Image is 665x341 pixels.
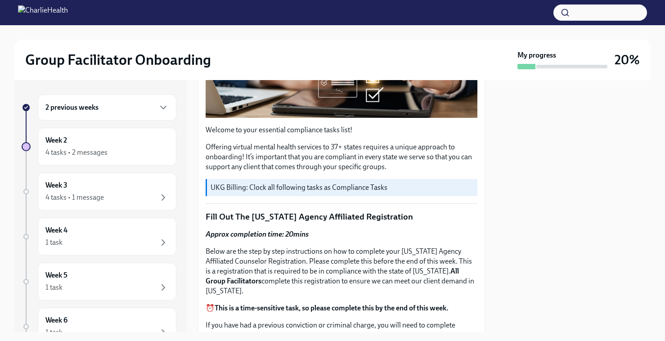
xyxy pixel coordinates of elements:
[22,173,176,211] a: Week 34 tasks • 1 message
[25,51,211,69] h2: Group Facilitator Onboarding
[517,50,556,60] strong: My progress
[211,183,474,193] p: UKG Billing: Clock all following tasks as Compliance Tasks
[22,263,176,301] a: Week 51 task
[45,135,67,145] h6: Week 2
[45,238,63,247] div: 1 task
[206,230,309,238] strong: Approx completion time: 20mins
[206,303,477,313] p: ⏰
[22,218,176,256] a: Week 41 task
[22,128,176,166] a: Week 24 tasks • 2 messages
[206,247,477,296] p: Below are the step by step instructions on how to complete your [US_STATE] Agency Affiliated Coun...
[45,180,67,190] h6: Week 3
[45,315,67,325] h6: Week 6
[45,225,67,235] h6: Week 4
[45,283,63,292] div: 1 task
[45,270,67,280] h6: Week 5
[206,125,477,135] p: Welcome to your essential compliance tasks list!
[215,304,449,312] strong: This is a time-sensitive task, so please complete this by the end of this week.
[45,193,104,202] div: 4 tasks • 1 message
[45,328,63,337] div: 1 task
[18,5,68,20] img: CharlieHealth
[38,94,176,121] div: 2 previous weeks
[209,331,263,339] strong: paper application
[206,142,477,172] p: Offering virtual mental health services to 37+ states requires a unique approach to onboarding! I...
[45,148,108,157] div: 4 tasks • 2 messages
[45,103,99,112] h6: 2 previous weeks
[206,211,477,223] p: Fill Out The [US_STATE] Agency Affiliated Registration
[615,52,640,68] h3: 20%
